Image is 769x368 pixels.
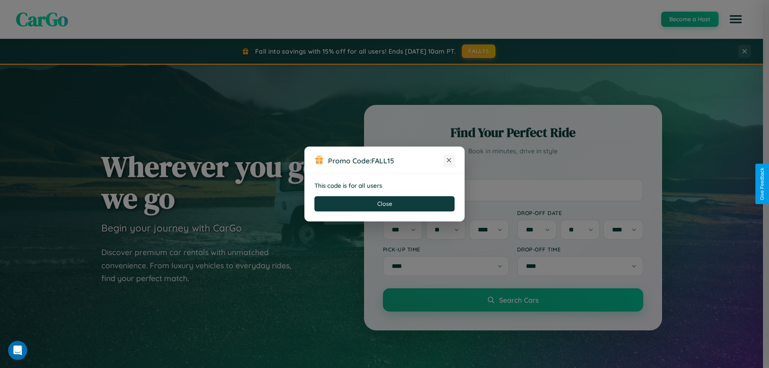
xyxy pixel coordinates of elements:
h3: Promo Code: [328,156,443,165]
strong: This code is for all users [314,182,382,189]
button: Close [314,196,455,211]
div: Give Feedback [759,168,765,200]
b: FALL15 [371,156,394,165]
iframe: Intercom live chat [8,341,27,360]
